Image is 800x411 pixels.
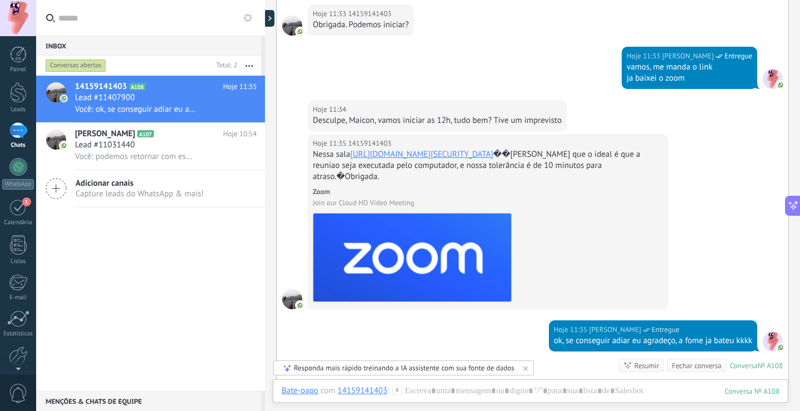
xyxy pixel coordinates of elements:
div: Hoje 11:35 [554,324,589,335]
span: 14159141403 [348,138,392,149]
span: Capture leads do WhatsApp & mais! [76,189,204,199]
img: com.amocrm.amocrmwa.svg [777,81,784,89]
div: Conversas abertas [46,59,106,72]
div: Fechar conversa [672,360,721,371]
a: avataricon[PERSON_NAME]A107Hoje 10:54Lead #11031440Você: podemos retornar com esse assunto? [36,123,265,170]
a: Zoom [313,187,330,196]
div: № A108 [758,361,783,370]
div: Painel [2,66,34,73]
span: Maicon Varela (Seção de vendas) [589,324,641,335]
span: Join our Cloud HD Video Meeting [313,197,512,209]
div: Mostrar [263,10,274,27]
span: A108 [129,83,146,90]
div: Desculpe, Maicon, vamos iniciar as 12h, tudo bem? Tive um imprevisto [313,115,562,126]
span: com [321,385,336,397]
div: vamos, me manda o link [627,62,752,73]
div: Hoje 11:35 [313,138,348,149]
span: Hoje 10:54 [223,128,257,140]
div: WhatsApp [2,179,34,190]
div: Hoje 11:33 [313,8,348,19]
span: Lead #11031440 [75,140,135,151]
span: 14159141403 [282,289,302,309]
span: 14159141403 [348,8,392,19]
div: E-mail [2,294,34,301]
a: avataricon14159141403A108Hoje 11:35Lead #11407900Você: ok, se conseguir adiar eu agradeço, a fome... [36,76,265,122]
button: Mais [237,56,261,76]
span: 1 [22,197,31,206]
div: ok, se conseguir adiar eu agradeço, a fome ja bateu kkkk [554,335,752,346]
span: : [387,385,389,397]
span: Entregue [652,324,679,335]
div: Nessa sala ��[PERSON_NAME] que o ideal é que a reuniao seja executada pelo computador, e nossa to... [313,149,663,182]
img: icon [60,142,68,150]
div: ja baixei o zoom [627,73,752,84]
span: A107 [137,130,153,137]
span: Maicon Varela [763,331,783,351]
a: [URL][DOMAIN_NAME][SECURITY_DATA] [350,149,493,160]
span: Adicionar canais [76,178,204,189]
div: Estatísticas [2,330,34,338]
span: Lead #11407900 [75,92,135,103]
span: [PERSON_NAME] [75,128,135,140]
div: Obrigada. Podemos iniciar? [313,19,409,31]
div: Chats [2,142,34,149]
div: 108 [724,387,779,396]
div: Conversa [730,361,758,370]
div: Menções & Chats de equipe [36,391,261,411]
div: Calendário [2,219,34,226]
span: Entregue [724,51,752,62]
div: Listas [2,258,34,265]
div: Hoje 11:34 [313,104,348,115]
span: Maicon Varela [763,69,783,89]
div: Hoje 11:33 [627,51,662,62]
div: Inbox [36,36,261,56]
div: 14159141403 [338,385,388,395]
div: Total: 2 [212,60,237,71]
span: 14159141403 [282,16,302,36]
span: Você: ok, se conseguir adiar eu agradeço, a fome ja bateu kkkk [75,104,196,115]
div: Leads [2,106,34,113]
span: Maicon Varela (Seção de vendas) [662,51,714,62]
span: 14159141403 [75,81,127,92]
div: Responda mais rápido treinando a IA assistente com sua fonte de dados [294,363,514,373]
img: com.amocrm.amocrmwa.svg [296,28,304,36]
img: icon [60,95,68,102]
div: Resumir [634,360,659,371]
span: Hoje 11:35 [223,81,257,92]
img: com.amocrm.amocrmwa.svg [777,344,784,351]
img: com.amocrm.amocrmwa.svg [296,301,304,309]
span: Você: podemos retornar com esse assunto? [75,151,196,162]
